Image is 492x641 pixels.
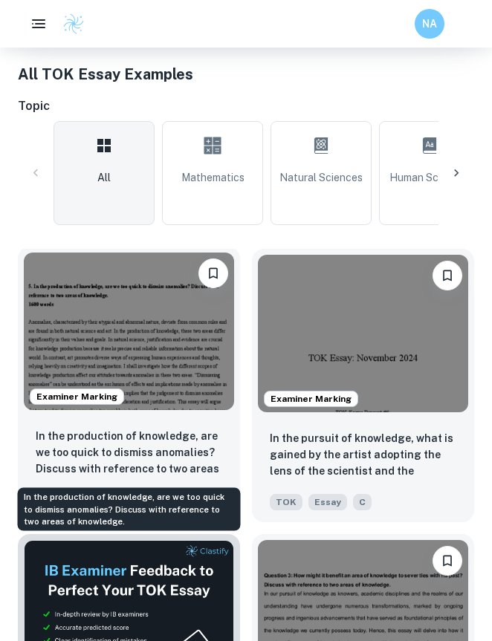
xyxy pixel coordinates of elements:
[30,390,123,403] span: Examiner Marking
[18,97,474,115] h6: Topic
[198,258,228,288] button: Bookmark
[270,494,302,510] span: TOK
[24,253,234,410] img: TOK Essay example thumbnail: In the production of knowledge, are we t
[421,16,438,32] h6: NA
[415,9,444,39] button: NA
[389,169,470,186] span: Human Sciences
[279,169,363,186] span: Natural Sciences
[433,261,462,290] button: Bookmark
[252,249,474,522] a: Examiner MarkingBookmarkIn the pursuit of knowledge, what is gained by the artist adopting the le...
[18,249,240,522] a: Examiner MarkingBookmarkIn the production of knowledge, are we too quick to dismiss anomalies? Di...
[353,494,372,510] span: C
[18,63,474,85] h1: All TOK Essay Examples
[97,169,111,186] span: All
[54,13,85,35] a: Clastify logo
[18,488,241,531] div: In the production of knowledge, are we too quick to dismiss anomalies? Discuss with reference to ...
[308,494,347,510] span: Essay
[270,430,456,481] p: In the pursuit of knowledge, what is gained by the artist adopting the lens of the scientist and ...
[433,546,462,576] button: Bookmark
[265,392,357,406] span: Examiner Marking
[62,13,85,35] img: Clastify logo
[258,255,468,412] img: TOK Essay example thumbnail: In the pursuit of knowledge, what is gai
[36,428,222,478] p: In the production of knowledge, are we too quick to dismiss anomalies? Discuss with reference to ...
[181,169,245,186] span: Mathematics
